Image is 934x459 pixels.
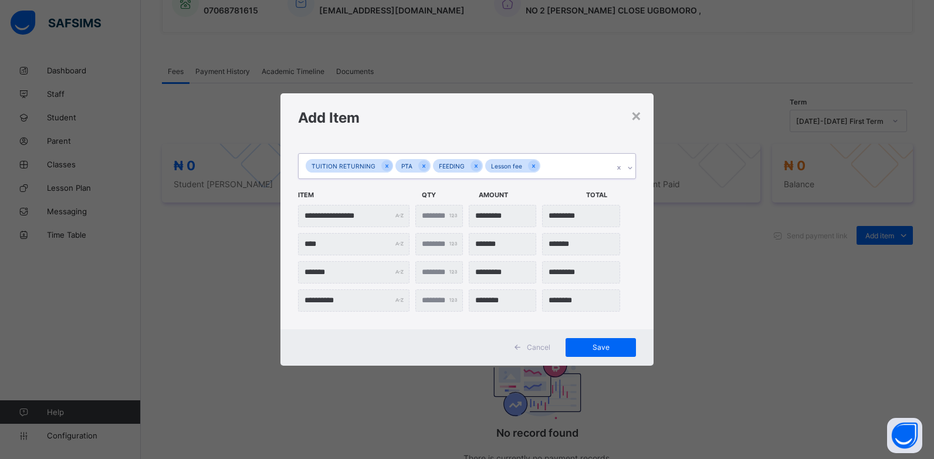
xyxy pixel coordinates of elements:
[306,159,381,173] div: TUITION RETURNING
[485,159,528,173] div: Lesson fee
[395,159,418,173] div: PTA
[479,185,580,205] span: Amount
[433,159,471,173] div: FEEDING
[422,185,473,205] span: Qty
[887,418,922,453] button: Open asap
[586,185,637,205] span: Total
[631,105,642,125] div: ×
[574,343,627,352] span: Save
[298,185,417,205] span: Item
[527,343,550,352] span: Cancel
[298,109,637,126] h1: Add Item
